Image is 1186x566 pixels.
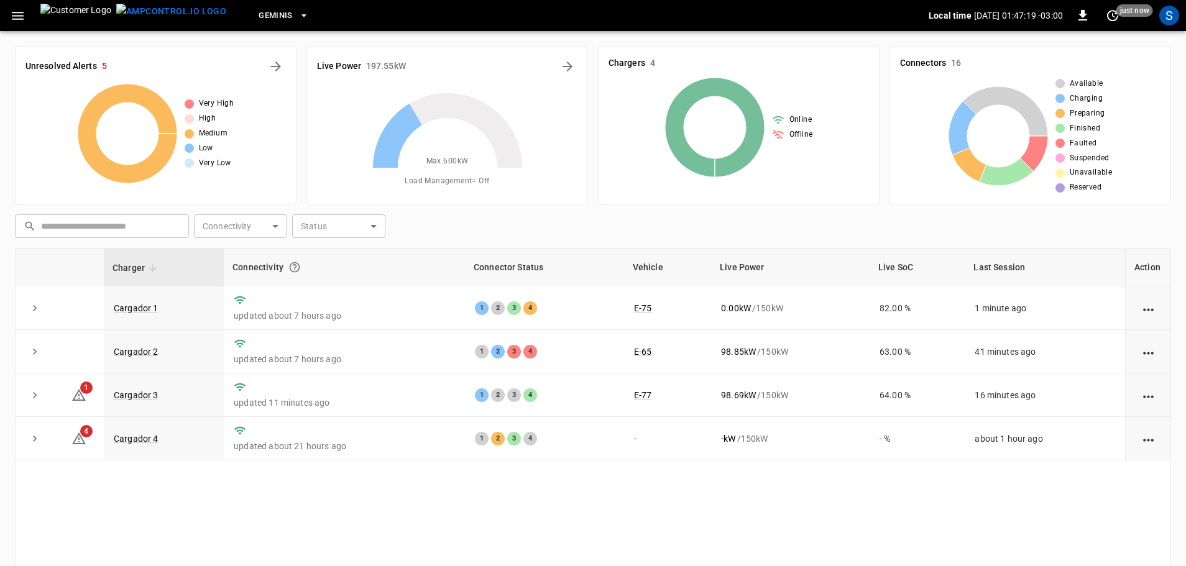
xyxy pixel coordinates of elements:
[114,303,159,313] a: Cargador 1
[113,260,161,275] span: Charger
[634,347,652,357] a: E-65
[366,60,406,73] h6: 197.55 kW
[317,60,361,73] h6: Live Power
[609,57,645,70] h6: Chargers
[80,381,93,394] span: 1
[721,432,735,445] p: - kW
[965,249,1125,286] th: Last Session
[259,9,293,23] span: Geminis
[507,345,521,358] div: 3
[71,390,86,399] a: 1
[523,432,537,445] div: 4
[523,388,537,402] div: 4
[870,417,965,460] td: - %
[1103,6,1123,25] button: set refresh interval
[199,127,228,140] span: Medium
[491,388,505,402] div: 2
[114,347,159,357] a: Cargador 2
[40,4,111,27] img: Customer Logo
[1070,181,1101,194] span: Reserved
[721,345,756,358] p: 98.85 kW
[80,425,93,437] span: 4
[234,353,455,365] p: updated about 7 hours ago
[283,256,306,278] button: Connection between the charger and our software.
[523,345,537,358] div: 4
[789,129,813,141] span: Offline
[491,345,505,358] div: 2
[71,433,86,443] a: 4
[721,432,860,445] div: / 150 kW
[507,432,521,445] div: 3
[491,432,505,445] div: 2
[965,286,1125,330] td: 1 minute ago
[25,342,44,361] button: expand row
[475,345,489,358] div: 1
[523,301,537,315] div: 4
[1070,93,1103,105] span: Charging
[1070,107,1105,120] span: Preparing
[974,9,1063,22] p: [DATE] 01:47:19 -03:00
[1070,152,1110,165] span: Suspended
[234,309,455,322] p: updated about 7 hours ago
[475,301,489,315] div: 1
[558,57,577,76] button: Energy Overview
[199,157,231,170] span: Very Low
[465,249,624,286] th: Connector Status
[789,114,812,126] span: Online
[234,440,455,452] p: updated about 21 hours ago
[721,389,756,401] p: 98.69 kW
[25,386,44,404] button: expand row
[199,98,234,110] span: Very High
[624,249,711,286] th: Vehicle
[491,301,505,315] div: 2
[507,301,521,315] div: 3
[1141,432,1156,445] div: action cell options
[721,302,860,314] div: / 150 kW
[507,388,521,402] div: 3
[929,9,972,22] p: Local time
[721,345,860,358] div: / 150 kW
[1125,249,1170,286] th: Action
[951,57,961,70] h6: 16
[25,60,97,73] h6: Unresolved Alerts
[870,330,965,373] td: 63.00 %
[1141,302,1156,314] div: action cell options
[254,4,314,28] button: Geminis
[199,112,216,125] span: High
[102,60,107,73] h6: 5
[711,249,870,286] th: Live Power
[634,303,652,313] a: E-75
[634,390,652,400] a: E-77
[475,388,489,402] div: 1
[650,57,655,70] h6: 4
[475,432,489,445] div: 1
[114,390,159,400] a: Cargador 3
[1141,345,1156,358] div: action cell options
[1070,122,1100,135] span: Finished
[25,299,44,317] button: expand row
[870,249,965,286] th: Live SoC
[721,302,751,314] p: 0.00 kW
[25,429,44,448] button: expand row
[1141,389,1156,401] div: action cell options
[232,256,456,278] div: Connectivity
[1070,167,1112,179] span: Unavailable
[965,417,1125,460] td: about 1 hour ago
[870,373,965,417] td: 64.00 %
[965,373,1125,417] td: 16 minutes ago
[426,155,469,168] span: Max. 600 kW
[266,57,286,76] button: All Alerts
[1159,6,1179,25] div: profile-icon
[870,286,965,330] td: 82.00 %
[234,396,455,409] p: updated 11 minutes ago
[114,434,159,444] a: Cargador 4
[900,57,946,70] h6: Connectors
[624,417,711,460] td: -
[1070,78,1103,90] span: Available
[1116,4,1153,17] span: just now
[405,175,489,188] span: Load Management = Off
[199,142,213,155] span: Low
[116,4,226,19] img: ampcontrol.io logo
[965,330,1125,373] td: 41 minutes ago
[721,389,860,401] div: / 150 kW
